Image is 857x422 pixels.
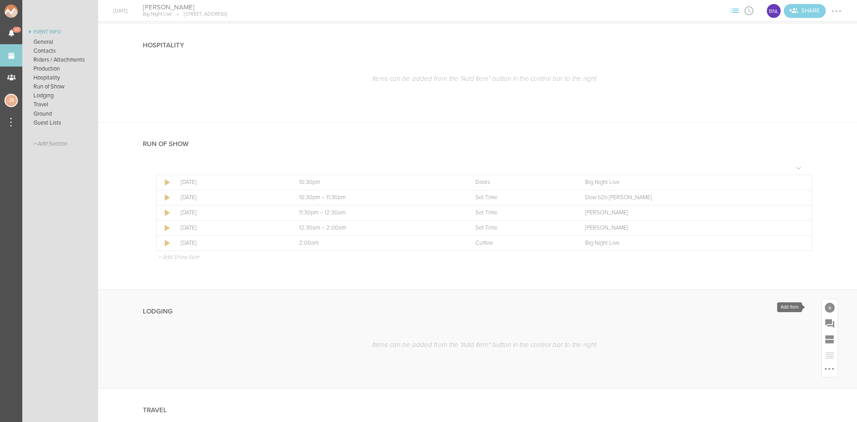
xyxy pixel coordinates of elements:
img: NOMAD [4,4,55,18]
p: 2:00am [299,240,456,247]
p: 11:30pm – 12:30am [299,209,456,217]
div: More Options [822,364,838,377]
h4: Run of Show [143,140,188,148]
p: [DATE] [181,239,279,247]
p: Set Time [475,209,566,217]
p: Doors [475,179,566,186]
p: Items can be added from the "Add Item" button in the control bar to the right [156,341,812,349]
p: 10:30pm [299,179,456,186]
span: + Add Section [33,141,67,147]
p: [PERSON_NAME] [585,225,794,232]
p: + Add Show Item [158,254,200,261]
div: Share [784,4,826,18]
p: Set Time [475,194,566,201]
a: Riders / Attachments [22,55,98,64]
a: Production [22,64,98,73]
p: [DATE] [181,194,279,201]
p: Big Night Live [143,11,172,17]
a: Hospitality [22,73,98,82]
p: 10:30pm – 11:30pm [299,194,456,201]
p: [DATE] [181,209,279,216]
span: View Sections [728,8,742,13]
p: Items can be added from the "Add Item" button in the control bar to the right [156,75,812,83]
a: Travel [22,100,98,109]
div: Add Section [822,331,838,347]
a: Event Info [22,27,98,38]
div: Jessica Smith [4,94,18,107]
p: Curfew [475,240,566,247]
div: Add Prompt [822,315,838,331]
p: [DATE] [181,179,279,186]
p: [PERSON_NAME] [585,209,794,217]
span: 41 [12,27,21,33]
div: Reorder Items (currently empty) [822,347,838,364]
p: Dew b2b [PERSON_NAME] [585,194,794,201]
h4: Travel [143,406,167,414]
h4: [PERSON_NAME] [143,3,227,12]
a: Guest Lists [22,118,98,127]
h4: Hospitality [143,42,184,49]
div: BNL [766,3,782,19]
a: General [22,38,98,46]
p: [STREET_ADDRESS] [172,11,227,17]
span: View Itinerary [742,8,756,13]
p: 12:30am – 2:00am [299,225,456,232]
a: Invite teams to the Event [784,4,826,18]
h4: Lodging [143,308,173,315]
p: [DATE] [181,224,279,231]
p: Big Night Live [585,240,794,247]
div: Big Night Live [766,3,782,19]
a: Contacts [22,46,98,55]
a: Ground [22,109,98,118]
p: Big Night Live [585,179,794,186]
a: Lodging [22,91,98,100]
p: Set Time [475,225,566,232]
a: Run of Show [22,82,98,91]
